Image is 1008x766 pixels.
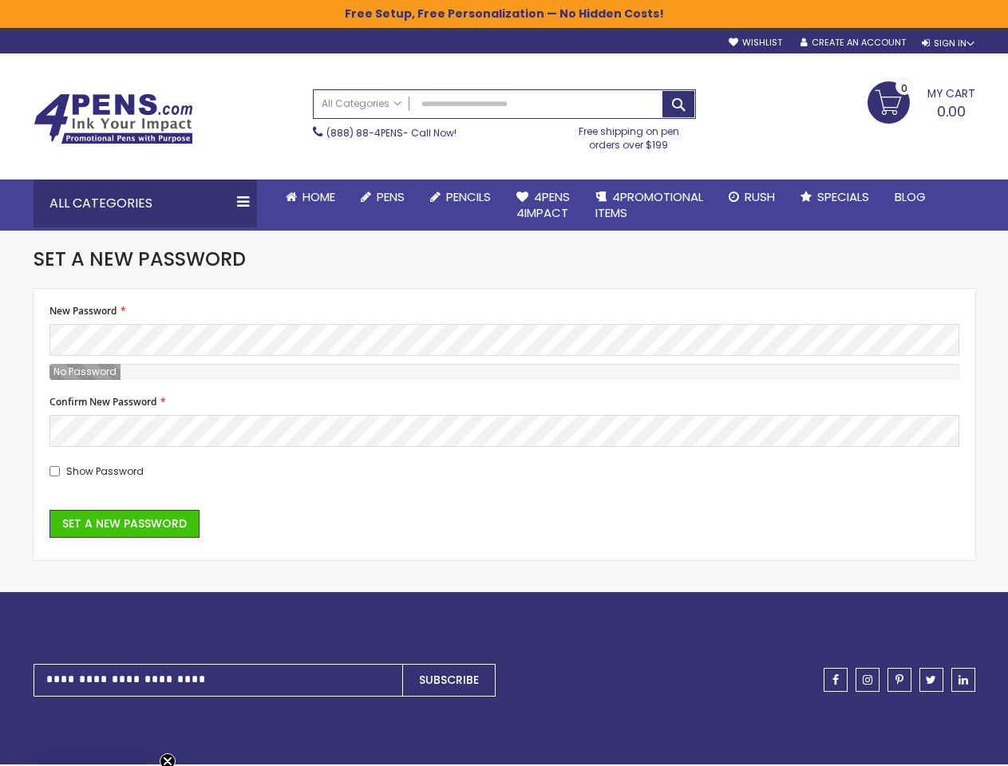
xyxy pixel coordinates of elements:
[49,304,117,318] span: New Password
[16,720,163,766] div: Get your Mystery Deal!Close teaser
[800,37,906,49] a: Create an Account
[49,365,121,378] span: No Password
[326,126,457,140] span: - Call Now!
[402,664,496,697] button: Subscribe
[446,188,491,205] span: Pencils
[882,180,939,215] a: Blog
[729,37,782,49] a: Wishlist
[595,188,703,221] span: 4PROMOTIONAL ITEMS
[504,180,583,231] a: 4Pens4impact
[516,188,570,221] span: 4Pens 4impact
[49,364,121,380] div: Password Strength:
[716,180,788,215] a: Rush
[817,188,869,205] span: Specials
[49,395,156,409] span: Confirm New Password
[34,246,246,272] span: Set a New Password
[562,119,696,151] div: Free shipping on pen orders over $199
[901,81,907,96] span: 0
[34,93,193,144] img: 4Pens Custom Pens and Promotional Products
[302,188,335,205] span: Home
[62,515,187,531] span: Set a New Password
[745,188,775,205] span: Rush
[377,188,405,205] span: Pens
[34,180,257,227] div: All Categories
[314,90,409,116] a: All Categories
[583,180,716,231] a: 4PROMOTIONALITEMS
[66,464,144,478] span: Show Password
[868,81,975,121] a: 0.00 0
[895,188,926,205] span: Blog
[348,180,417,215] a: Pens
[273,180,348,215] a: Home
[937,101,966,121] span: 0.00
[49,510,200,538] button: Set a New Password
[322,97,401,110] span: All Categories
[788,180,882,215] a: Specials
[922,38,974,49] div: Sign In
[417,180,504,215] a: Pencils
[326,126,403,140] a: (888) 88-4PENS
[419,672,479,688] span: Subscribe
